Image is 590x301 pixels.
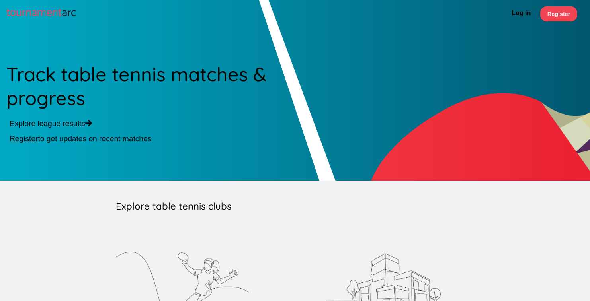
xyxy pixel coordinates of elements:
a: tournamentarc [6,3,76,22]
a: Register [540,6,577,21]
h2: Track table tennis matches & progress [6,59,301,113]
h3: Explore table tennis clubs [116,200,474,212]
p: to get updates on recent matches [10,134,298,143]
p: Explore league results [10,119,298,128]
span: arc [62,3,76,22]
span: tournament [6,3,62,22]
a: Register [10,134,38,143]
a: Log in [508,6,534,21]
